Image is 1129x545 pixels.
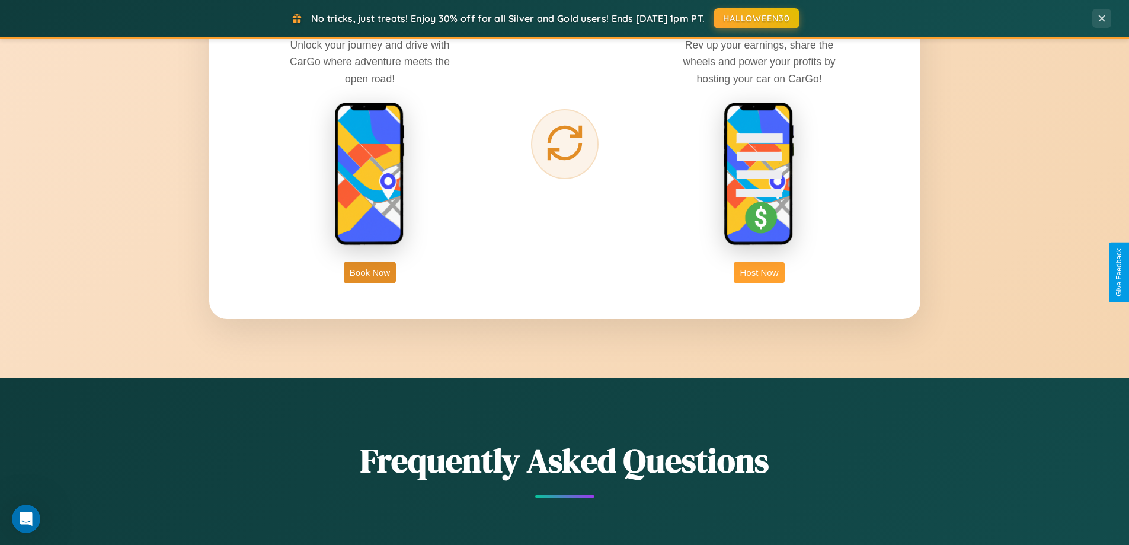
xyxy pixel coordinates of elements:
[12,505,40,533] iframe: Intercom live chat
[209,438,920,483] h2: Frequently Asked Questions
[334,102,405,247] img: rent phone
[281,37,459,87] p: Unlock your journey and drive with CarGo where adventure meets the open road!
[714,8,799,28] button: HALLOWEEN30
[724,102,795,247] img: host phone
[344,262,396,283] button: Book Now
[1115,248,1123,297] div: Give Feedback
[311,12,705,24] span: No tricks, just treats! Enjoy 30% off for all Silver and Gold users! Ends [DATE] 1pm PT.
[670,37,848,87] p: Rev up your earnings, share the wheels and power your profits by hosting your car on CarGo!
[734,262,784,283] button: Host Now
